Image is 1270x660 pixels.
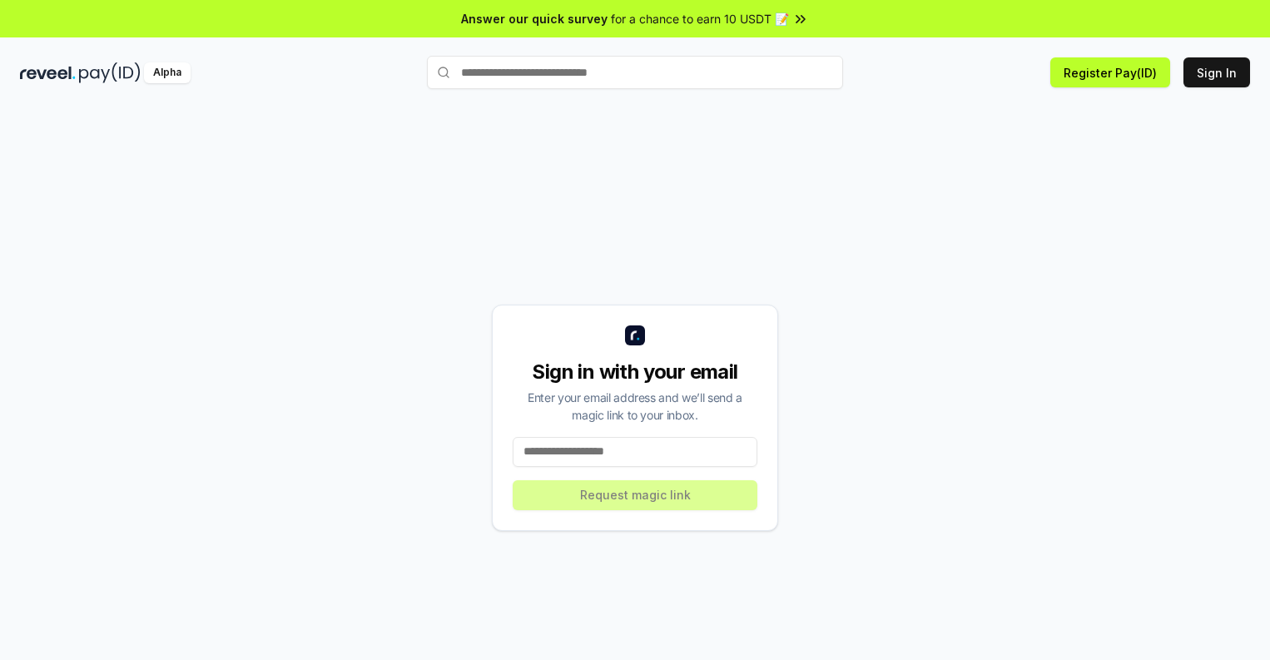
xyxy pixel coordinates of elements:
img: reveel_dark [20,62,76,83]
span: Answer our quick survey [461,10,608,27]
div: Enter your email address and we’ll send a magic link to your inbox. [513,389,757,424]
div: Sign in with your email [513,359,757,385]
span: for a chance to earn 10 USDT 📝 [611,10,789,27]
img: logo_small [625,325,645,345]
button: Sign In [1183,57,1250,87]
button: Register Pay(ID) [1050,57,1170,87]
img: pay_id [79,62,141,83]
div: Alpha [144,62,191,83]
